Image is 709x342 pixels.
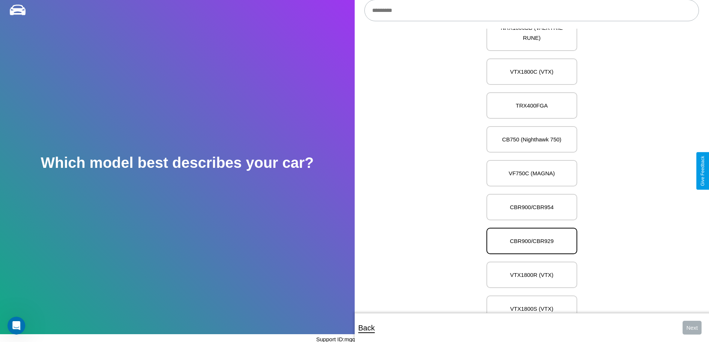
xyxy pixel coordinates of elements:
[683,321,702,335] button: Next
[700,156,705,186] div: Give Feedback
[495,270,569,280] p: VTX1800R (VTX)
[495,134,569,144] p: CB750 (Nighthawk 750)
[495,236,569,246] p: CBR900/CBR929
[7,317,25,335] iframe: Intercom live chat
[495,304,569,314] p: VTX1800S (VTX)
[495,168,569,178] p: VF750C (MAGNA)
[495,202,569,212] p: CBR900/CBR954
[495,100,569,111] p: TRX400FGA
[358,321,375,335] p: Back
[41,154,314,171] h2: Which model best describes your car?
[495,67,569,77] p: VTX1800C (VTX)
[495,23,569,43] p: NRX1800BB (VALKYRIE RUNE)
